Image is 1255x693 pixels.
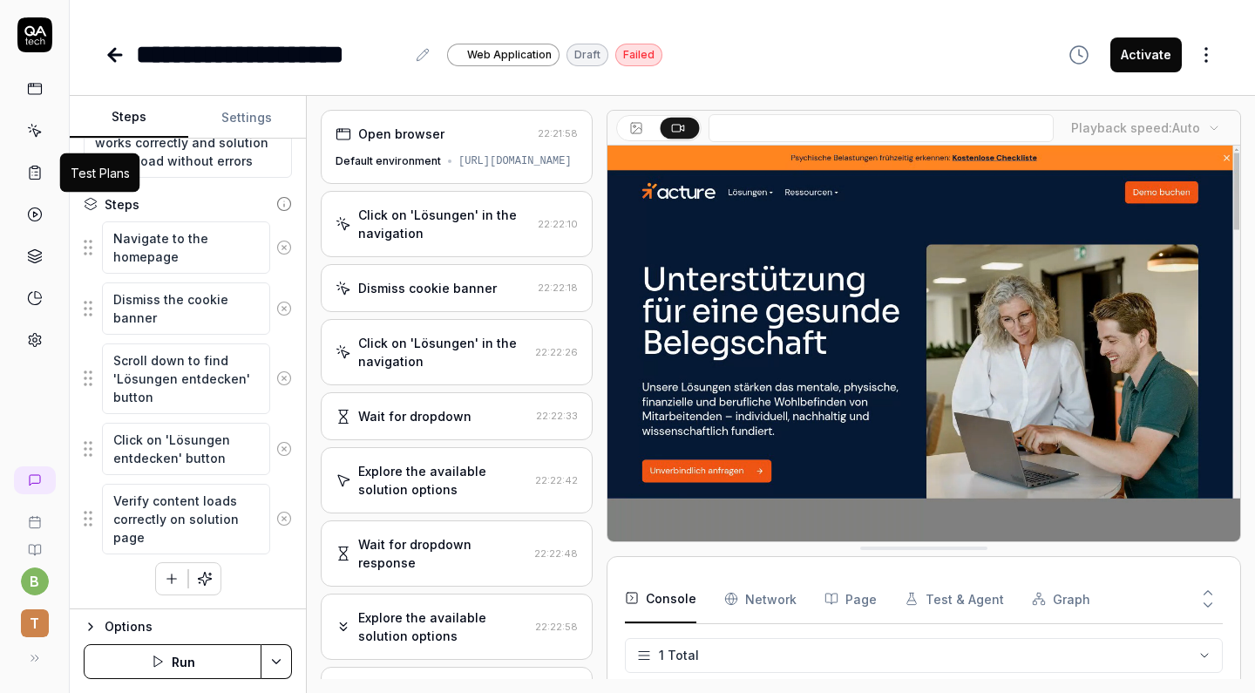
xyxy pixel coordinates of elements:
[358,535,527,572] div: Wait for dropdown response
[534,547,578,560] time: 22:22:48
[358,608,528,645] div: Explore the available solution options
[84,422,292,476] div: Suggestions
[538,218,578,230] time: 22:22:10
[535,474,578,486] time: 22:22:42
[615,44,662,66] div: Failed
[535,621,578,633] time: 22:22:58
[84,343,292,415] div: Suggestions
[7,529,62,557] a: Documentation
[71,164,130,182] div: Test Plans
[538,127,578,139] time: 22:21:58
[7,501,62,529] a: Book a call with us
[7,595,62,641] button: T
[447,43,560,66] a: Web Application
[566,44,608,66] div: Draft
[536,410,578,422] time: 22:22:33
[84,644,261,679] button: Run
[84,616,292,637] button: Options
[1032,574,1090,623] button: Graph
[270,230,298,265] button: Remove step
[458,153,572,169] div: [URL][DOMAIN_NAME]
[84,221,292,275] div: Suggestions
[467,47,552,63] span: Web Application
[625,574,696,623] button: Console
[21,609,49,637] span: T
[1110,37,1182,72] button: Activate
[188,97,307,139] button: Settings
[358,407,471,425] div: Wait for dropdown
[358,462,528,499] div: Explore the available solution options
[270,501,298,536] button: Remove step
[724,574,797,623] button: Network
[905,574,1004,623] button: Test & Agent
[336,153,441,169] div: Default environment
[538,282,578,294] time: 22:22:18
[1071,119,1200,137] div: Playback speed:
[105,195,139,214] div: Steps
[358,206,531,242] div: Click on 'Lösungen' in the navigation
[270,291,298,326] button: Remove step
[824,574,877,623] button: Page
[105,616,292,637] div: Options
[358,279,497,297] div: Dismiss cookie banner
[14,466,56,494] a: New conversation
[358,334,528,370] div: Click on 'Lösungen' in the navigation
[535,346,578,358] time: 22:22:26
[70,97,188,139] button: Steps
[358,125,444,143] div: Open browser
[84,483,292,555] div: Suggestions
[84,282,292,336] div: Suggestions
[270,431,298,466] button: Remove step
[1058,37,1100,72] button: View version history
[270,361,298,396] button: Remove step
[21,567,49,595] button: b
